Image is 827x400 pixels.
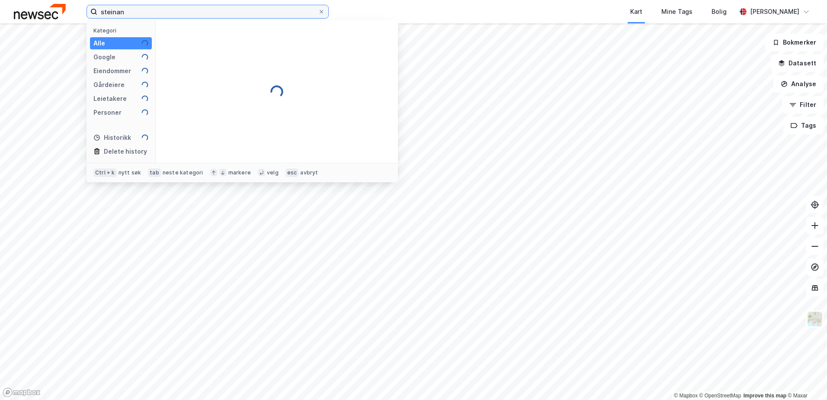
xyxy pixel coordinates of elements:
[674,393,698,399] a: Mapbox
[300,169,318,176] div: avbryt
[93,38,105,48] div: Alle
[771,55,824,72] button: Datasett
[784,358,827,400] div: Kontrollprogram for chat
[782,96,824,113] button: Filter
[119,169,141,176] div: nytt søk
[773,75,824,93] button: Analyse
[141,68,148,74] img: spinner.a6d8c91a73a9ac5275cf975e30b51cfb.svg
[661,6,692,17] div: Mine Tags
[267,169,279,176] div: velg
[285,168,299,177] div: esc
[104,146,147,157] div: Delete history
[93,27,152,34] div: Kategori
[744,393,786,399] a: Improve this map
[750,6,799,17] div: [PERSON_NAME]
[93,94,127,104] div: Leietakere
[765,34,824,51] button: Bokmerker
[141,54,148,61] img: spinner.a6d8c91a73a9ac5275cf975e30b51cfb.svg
[807,311,823,327] img: Z
[93,80,125,90] div: Gårdeiere
[93,66,131,76] div: Eiendommer
[228,169,251,176] div: markere
[163,169,203,176] div: neste kategori
[712,6,727,17] div: Bolig
[93,52,115,62] div: Google
[699,393,741,399] a: OpenStreetMap
[148,168,161,177] div: tab
[141,134,148,141] img: spinner.a6d8c91a73a9ac5275cf975e30b51cfb.svg
[141,95,148,102] img: spinner.a6d8c91a73a9ac5275cf975e30b51cfb.svg
[93,132,131,143] div: Historikk
[784,358,827,400] iframe: Chat Widget
[270,85,284,99] img: spinner.a6d8c91a73a9ac5275cf975e30b51cfb.svg
[97,5,318,18] input: Søk på adresse, matrikkel, gårdeiere, leietakere eller personer
[93,107,122,118] div: Personer
[93,168,117,177] div: Ctrl + k
[3,387,41,397] a: Mapbox homepage
[141,40,148,47] img: spinner.a6d8c91a73a9ac5275cf975e30b51cfb.svg
[630,6,642,17] div: Kart
[14,4,66,19] img: newsec-logo.f6e21ccffca1b3a03d2d.png
[783,117,824,134] button: Tags
[141,81,148,88] img: spinner.a6d8c91a73a9ac5275cf975e30b51cfb.svg
[141,109,148,116] img: spinner.a6d8c91a73a9ac5275cf975e30b51cfb.svg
